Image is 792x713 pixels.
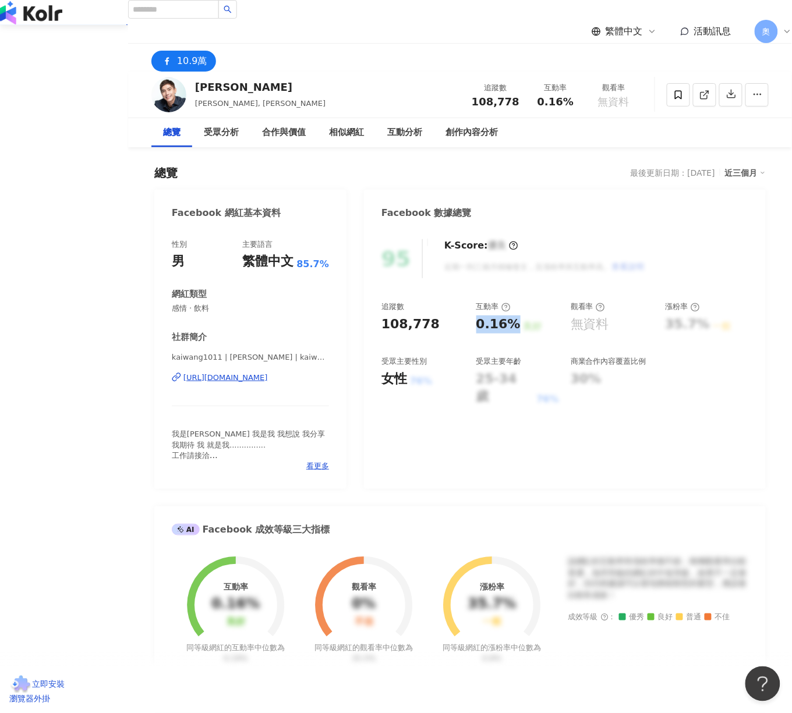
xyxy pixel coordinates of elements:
[483,617,501,628] div: 一般
[381,315,440,334] div: 108,778
[172,239,187,250] div: 性別
[762,25,770,38] span: 奧
[172,524,200,535] div: AI
[472,82,519,94] div: 追蹤數
[568,613,748,622] div: 成效等級 ：
[352,597,376,613] div: 0%
[172,331,207,343] div: 社群簡介
[666,301,700,312] div: 漲粉率
[725,165,766,180] div: 近三個月
[224,583,248,592] div: 互動率
[619,613,645,622] span: 優秀
[476,301,511,312] div: 互動率
[296,258,329,271] span: 85.7%
[598,96,630,108] span: 無資料
[441,643,543,664] div: 同等級網紅的漲粉率中位數為
[224,654,248,663] span: 0.19%
[242,253,294,271] div: 繁體中文
[444,239,518,252] div: K-Score :
[482,654,501,663] span: 0.8%
[151,77,186,112] img: KOL Avatar
[631,168,715,178] div: 最後更新日期：[DATE]
[172,352,329,363] span: kaiwang1011 | [PERSON_NAME] | kaiwang1011
[533,82,578,94] div: 互動率
[172,207,281,219] div: Facebook 網紅基本資料
[381,370,407,388] div: 女性
[381,207,472,219] div: Facebook 數據總覽
[381,301,404,312] div: 追蹤數
[172,430,325,491] span: 我是[PERSON_NAME] 我是我 我想說 我分享 我期待 我 就是我............... 工作請接洽 [PERSON_NAME] 0935-216807 e-mail：[EMAI...
[242,239,273,250] div: 主要語言
[204,126,239,140] div: 受眾分析
[227,617,245,628] div: 良好
[648,613,673,622] span: 良好
[476,315,521,334] div: 0.16%
[352,583,376,592] div: 觀看率
[352,654,376,663] span: 35.5%
[694,26,731,37] span: 活動訊息
[468,597,516,613] div: 35.7%
[538,96,574,108] span: 0.16%
[183,373,268,383] div: [URL][DOMAIN_NAME]
[606,25,643,38] span: 繁體中文
[154,165,178,181] div: 總覽
[306,461,329,471] span: 看更多
[571,356,646,367] div: 商業合作內容覆蓋比例
[446,126,498,140] div: 創作內容分析
[476,356,522,367] div: 受眾主要年齡
[185,643,287,664] div: 同等級網紅的互動率中位數為
[195,80,326,94] div: [PERSON_NAME]
[313,643,415,664] div: 同等級網紅的觀看率中位數為
[262,126,306,140] div: 合作與價值
[329,126,364,140] div: 相似網紅
[568,556,748,601] div: 該網紅的互動率和漲粉率都不錯，唯獨觀看率比較普通，為同等級的網紅的中低等級，效果不一定會好，但仍然建議可以發包開箱類型的案型，應該會比較有成效！
[224,5,232,13] span: search
[705,613,730,622] span: 不佳
[592,82,636,94] div: 觀看率
[387,126,422,140] div: 互動分析
[172,373,329,383] a: [URL][DOMAIN_NAME]
[381,356,427,367] div: 受眾主要性別
[172,253,185,271] div: 男
[151,51,216,72] button: 10.9萬
[571,301,605,312] div: 觀看率
[676,613,702,622] span: 普通
[571,315,609,334] div: 無資料
[177,53,207,69] div: 10.9萬
[211,597,260,613] div: 0.16%
[172,303,329,314] span: 感情 · 飲料
[355,617,373,628] div: 不佳
[172,523,330,536] div: Facebook 成效等級三大指標
[172,288,207,300] div: 網紅類型
[480,583,504,592] div: 漲粉率
[163,126,181,140] div: 總覽
[472,95,519,108] span: 108,778
[745,666,780,701] iframe: Help Scout Beacon - Open
[195,99,326,108] span: [PERSON_NAME], [PERSON_NAME]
